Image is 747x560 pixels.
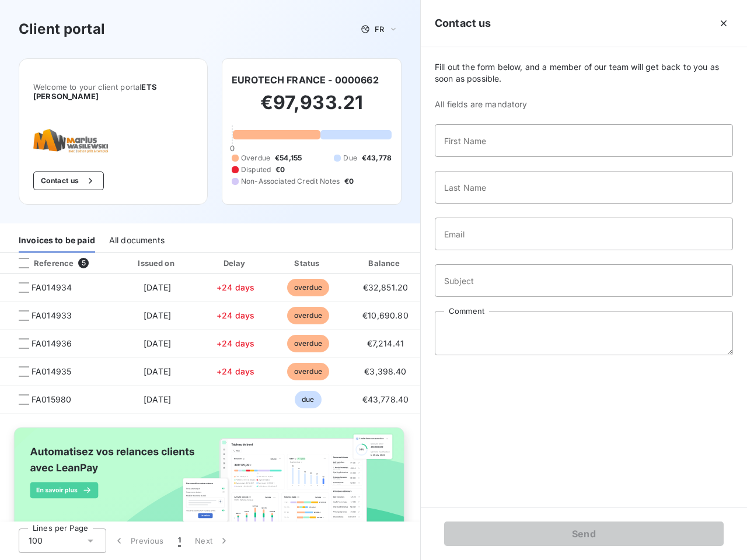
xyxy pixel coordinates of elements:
[275,164,285,175] span: €0
[144,366,171,376] span: [DATE]
[287,335,329,352] span: overdue
[435,15,491,32] h5: Contact us
[19,19,105,40] h3: Client portal
[9,258,74,268] div: Reference
[241,164,271,175] span: Disputed
[232,91,392,126] h2: €97,933.21
[178,535,181,547] span: 1
[435,171,733,204] input: placeholder
[19,228,95,253] div: Invoices to be paid
[435,61,733,85] span: Fill out the form below, and a member of our team will get back to you as soon as possible.
[287,279,329,296] span: overdue
[32,338,72,349] span: FA014936
[230,143,235,153] span: 0
[106,528,171,553] button: Previous
[171,528,188,553] button: 1
[144,310,171,320] span: [DATE]
[287,363,329,380] span: overdue
[203,257,269,269] div: Delay
[217,366,254,376] span: +24 days
[144,282,171,292] span: [DATE]
[33,82,157,101] span: ETS [PERSON_NAME]
[435,124,733,157] input: placeholder
[217,310,254,320] span: +24 days
[78,258,89,268] span: 5
[29,535,43,547] span: 100
[217,282,254,292] span: +24 days
[217,338,254,348] span: +24 days
[287,307,329,324] span: overdue
[375,24,384,34] span: FR
[435,218,733,250] input: placeholder
[33,82,193,101] span: Welcome to your client portal
[295,391,321,408] span: due
[273,257,343,269] div: Status
[435,264,733,297] input: placeholder
[32,366,71,377] span: FA014935
[363,282,409,292] span: €32,851.20
[32,282,72,293] span: FA014934
[435,99,733,110] span: All fields are mandatory
[109,228,165,253] div: All documents
[347,257,423,269] div: Balance
[275,153,302,163] span: €54,155
[32,310,72,321] span: FA014933
[241,153,270,163] span: Overdue
[343,153,357,163] span: Due
[33,171,104,190] button: Contact us
[367,338,404,348] span: €7,214.41
[232,73,379,87] h6: EUROTECH FRANCE - 0000662
[5,421,416,546] img: banner
[362,310,409,320] span: €10,690.80
[344,176,354,187] span: €0
[444,521,724,546] button: Send
[188,528,237,553] button: Next
[32,394,71,405] span: FA015980
[117,257,197,269] div: Issued on
[364,366,406,376] span: €3,398.40
[362,394,409,404] span: €43,778.40
[144,394,171,404] span: [DATE]
[362,153,392,163] span: €43,778
[33,129,108,153] img: Company logo
[241,176,340,187] span: Non-Associated Credit Notes
[144,338,171,348] span: [DATE]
